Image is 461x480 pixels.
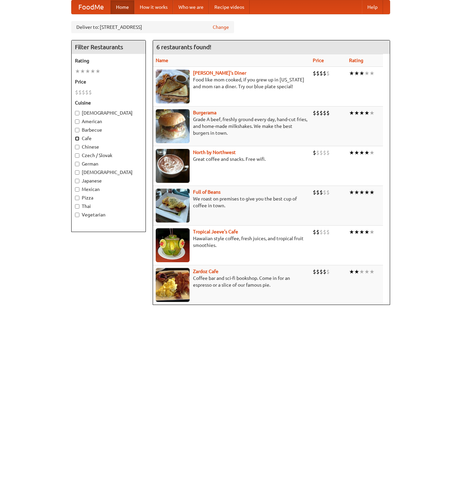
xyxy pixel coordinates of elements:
[75,136,79,141] input: Cafe
[313,70,316,77] li: $
[364,189,369,196] li: ★
[362,0,383,14] a: Help
[134,0,173,14] a: How it works
[349,70,354,77] li: ★
[364,268,369,275] li: ★
[156,44,211,50] ng-pluralize: 6 restaurants found!
[75,135,142,142] label: Cafe
[193,229,238,234] a: Tropical Jeeve's Cafe
[75,99,142,106] h5: Cuisine
[364,149,369,156] li: ★
[369,109,374,117] li: ★
[75,152,142,159] label: Czech / Slovak
[323,268,326,275] li: $
[75,128,79,132] input: Barbecue
[349,58,363,63] a: Rating
[72,40,146,54] h4: Filter Restaurants
[316,268,320,275] li: $
[320,189,323,196] li: $
[313,58,324,63] a: Price
[359,70,364,77] li: ★
[156,116,307,136] p: Grade A beef, freshly ground every day, hand-cut fries, and home-made milkshakes. We make the bes...
[323,228,326,236] li: $
[349,189,354,196] li: ★
[369,189,374,196] li: ★
[213,24,229,31] a: Change
[75,111,79,115] input: [DEMOGRAPHIC_DATA]
[326,109,330,117] li: $
[156,156,307,162] p: Great coffee and snacks. Free wifi.
[75,57,142,64] h5: Rating
[316,109,320,117] li: $
[75,162,79,166] input: German
[326,149,330,156] li: $
[193,189,220,195] a: Full of Beans
[323,189,326,196] li: $
[78,89,82,96] li: $
[75,179,79,183] input: Japanese
[156,149,190,183] img: north.jpg
[156,189,190,223] img: beans.jpg
[359,109,364,117] li: ★
[156,109,190,143] img: burgerama.jpg
[354,70,359,77] li: ★
[75,118,142,125] label: American
[75,203,142,210] label: Thai
[75,78,142,85] h5: Price
[316,189,320,196] li: $
[369,268,374,275] li: ★
[75,127,142,133] label: Barbecue
[349,149,354,156] li: ★
[354,268,359,275] li: ★
[156,70,190,103] img: sallys.jpg
[354,189,359,196] li: ★
[193,150,236,155] a: North by Northwest
[156,76,307,90] p: Food like mom cooked, if you grew up in [US_STATE] and mom ran a diner. Try our blue plate special!
[90,68,95,75] li: ★
[326,228,330,236] li: $
[369,228,374,236] li: ★
[193,110,216,115] a: Burgerama
[193,269,218,274] b: Zardoz Cafe
[313,149,316,156] li: $
[75,119,79,124] input: American
[72,0,111,14] a: FoodMe
[75,143,142,150] label: Chinese
[369,149,374,156] li: ★
[173,0,209,14] a: Who we are
[316,228,320,236] li: $
[320,70,323,77] li: $
[349,228,354,236] li: ★
[354,109,359,117] li: ★
[156,235,307,249] p: Hawaiian style coffee, fresh juices, and tropical fruit smoothies.
[323,70,326,77] li: $
[111,0,134,14] a: Home
[349,268,354,275] li: ★
[75,204,79,209] input: Thai
[359,149,364,156] li: ★
[75,196,79,200] input: Pizza
[156,275,307,288] p: Coffee bar and sci-fi bookshop. Come in for an espresso or a slice of our famous pie.
[313,189,316,196] li: $
[359,268,364,275] li: ★
[320,149,323,156] li: $
[156,228,190,262] img: jeeves.jpg
[364,109,369,117] li: ★
[75,177,142,184] label: Japanese
[75,68,80,75] li: ★
[75,89,78,96] li: $
[320,228,323,236] li: $
[75,211,142,218] label: Vegetarian
[326,189,330,196] li: $
[364,70,369,77] li: ★
[323,109,326,117] li: $
[316,149,320,156] li: $
[320,268,323,275] li: $
[369,70,374,77] li: ★
[75,110,142,116] label: [DEMOGRAPHIC_DATA]
[320,109,323,117] li: $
